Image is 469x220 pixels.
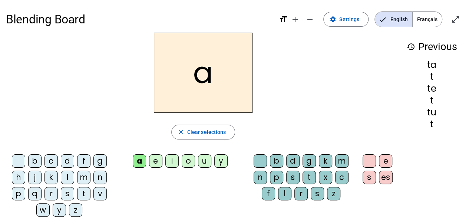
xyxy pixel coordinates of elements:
div: p [270,171,283,184]
div: z [69,203,82,217]
div: m [335,154,349,168]
div: o [182,154,195,168]
div: t [406,72,457,81]
div: z [327,187,340,200]
div: c [335,171,349,184]
div: ta [406,60,457,69]
span: Settings [339,15,359,24]
div: f [77,154,90,168]
div: h [12,171,25,184]
div: e [379,154,392,168]
div: c [44,154,58,168]
div: j [28,171,42,184]
div: g [303,154,316,168]
div: m [77,171,90,184]
button: Increase font size [288,12,303,27]
div: p [12,187,25,200]
div: s [311,187,324,200]
div: v [93,187,107,200]
div: te [406,84,457,93]
mat-icon: remove [305,15,314,24]
mat-icon: settings [330,16,336,23]
div: a [133,154,146,168]
div: k [44,171,58,184]
div: x [319,171,332,184]
div: s [286,171,300,184]
mat-icon: close [178,129,184,135]
mat-icon: add [291,15,300,24]
div: n [254,171,267,184]
div: b [270,154,283,168]
div: es [379,171,393,184]
div: u [198,154,211,168]
mat-icon: history [406,42,415,51]
div: b [28,154,42,168]
div: d [61,154,74,168]
div: tu [406,108,457,117]
mat-icon: format_size [279,15,288,24]
div: w [36,203,50,217]
div: l [61,171,74,184]
h2: a [154,33,252,113]
span: Clear selections [187,128,226,137]
div: t [303,171,316,184]
div: e [149,154,162,168]
button: Settings [323,12,369,27]
h1: Blending Board [6,7,273,31]
div: y [214,154,228,168]
div: s [363,171,376,184]
div: q [28,187,42,200]
button: Enter full screen [448,12,463,27]
mat-icon: open_in_full [451,15,460,24]
div: y [53,203,66,217]
div: r [294,187,308,200]
div: n [93,171,107,184]
div: s [61,187,74,200]
div: f [262,187,275,200]
div: l [278,187,291,200]
mat-button-toggle-group: Language selection [374,12,442,27]
span: Français [413,12,442,27]
div: g [93,154,107,168]
button: Clear selections [171,125,235,139]
div: d [286,154,300,168]
div: t [77,187,90,200]
div: i [165,154,179,168]
span: English [375,12,412,27]
div: r [44,187,58,200]
div: k [319,154,332,168]
div: t [406,96,457,105]
h3: Previous [406,39,457,55]
div: t [406,120,457,129]
button: Decrease font size [303,12,317,27]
